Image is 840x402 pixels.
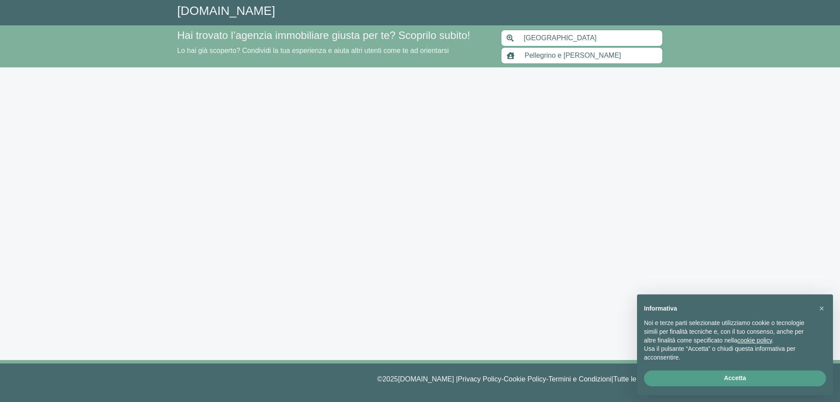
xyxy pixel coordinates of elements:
[177,45,490,56] p: Lo hai già scoperto? Condividi la tua esperienza e aiuta altri utenti come te ad orientarsi
[644,345,812,362] p: Usa il pulsante “Accetta” o chiudi questa informativa per acconsentire.
[549,375,612,383] a: Termini e Condizioni
[504,375,546,383] a: Cookie Policy
[518,30,663,46] input: Inserisci area di ricerca (Comune o Provincia)
[519,47,663,64] input: Inserisci nome agenzia immobiliare
[644,305,812,312] h2: Informativa
[613,375,663,383] a: Tutte le agenzie
[815,301,829,315] button: Chiudi questa informativa
[177,374,663,385] p: © 2025 [DOMAIN_NAME] | - - |
[644,371,826,386] button: Accetta
[177,4,275,17] a: [DOMAIN_NAME]
[737,337,772,344] a: cookie policy - il link si apre in una nuova scheda
[458,375,501,383] a: Privacy Policy
[819,304,824,313] span: ×
[177,29,490,42] h4: Hai trovato l’agenzia immobiliare giusta per te? Scoprilo subito!
[644,319,812,345] p: Noi e terze parti selezionate utilizziamo cookie o tecnologie simili per finalità tecniche e, con...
